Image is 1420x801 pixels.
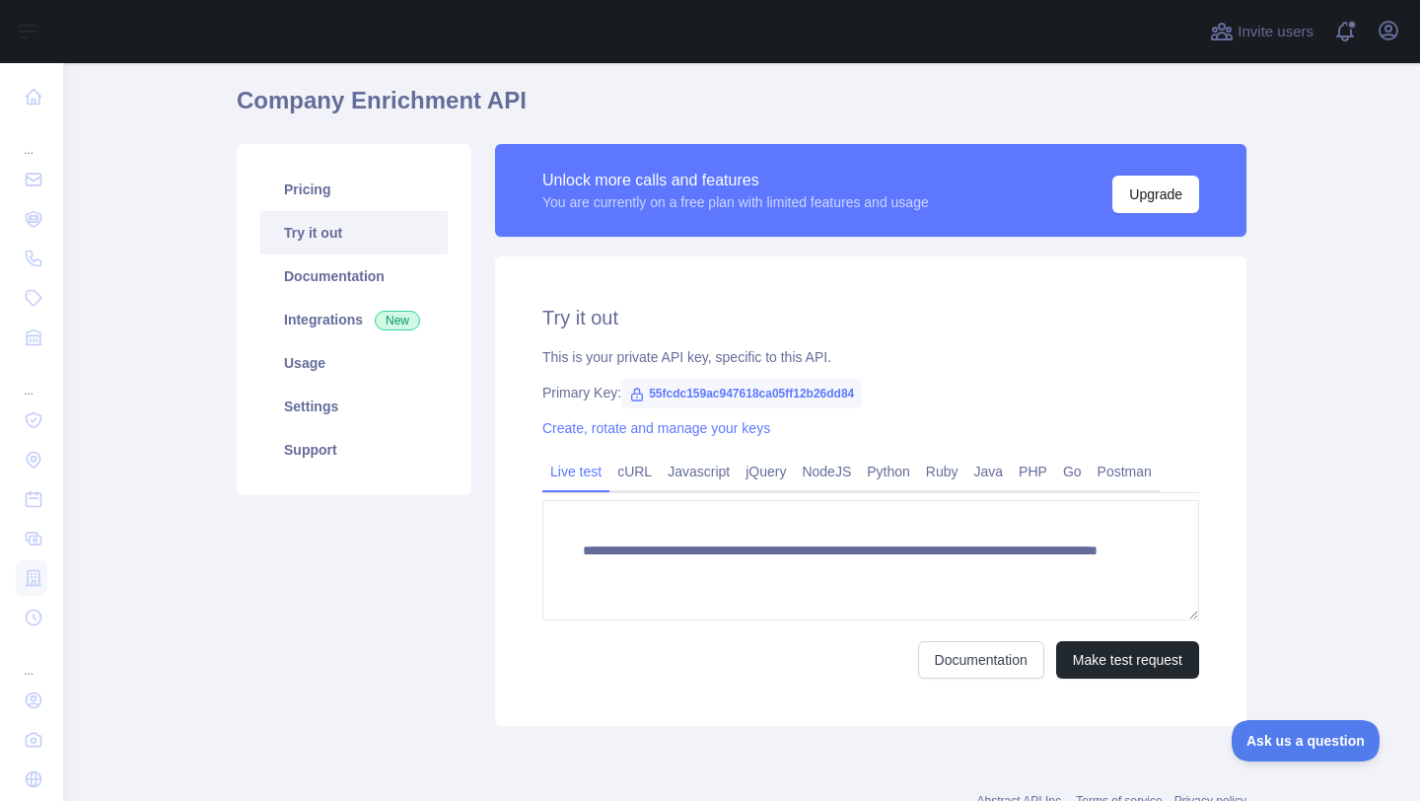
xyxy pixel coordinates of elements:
a: Live test [542,456,609,487]
iframe: Toggle Customer Support [1232,720,1381,762]
span: 55fcdc159ac947618ca05ff12b26dd84 [621,379,862,408]
h1: Company Enrichment API [237,85,1246,132]
button: Make test request [1056,641,1199,679]
a: Documentation [918,641,1044,679]
button: Invite users [1206,16,1317,47]
a: PHP [1011,456,1055,487]
div: Unlock more calls and features [542,169,929,192]
a: Go [1055,456,1090,487]
a: jQuery [738,456,794,487]
a: cURL [609,456,660,487]
div: ... [16,639,47,679]
a: Usage [260,341,448,385]
div: You are currently on a free plan with limited features and usage [542,192,929,212]
a: Try it out [260,211,448,255]
a: Python [859,456,918,487]
span: New [375,311,420,330]
a: Javascript [660,456,738,487]
a: Support [260,428,448,472]
a: Create, rotate and manage your keys [542,420,770,436]
a: NodeJS [794,456,859,487]
a: Documentation [260,255,448,298]
div: ... [16,118,47,158]
a: Pricing [260,168,448,211]
a: Postman [1090,456,1160,487]
div: This is your private API key, specific to this API. [542,347,1199,367]
span: Invite users [1238,21,1313,43]
a: Ruby [918,456,966,487]
a: Settings [260,385,448,428]
a: Integrations New [260,298,448,341]
button: Upgrade [1112,176,1199,213]
a: Java [966,456,1012,487]
h2: Try it out [542,304,1199,331]
div: Primary Key: [542,383,1199,402]
div: ... [16,359,47,399]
